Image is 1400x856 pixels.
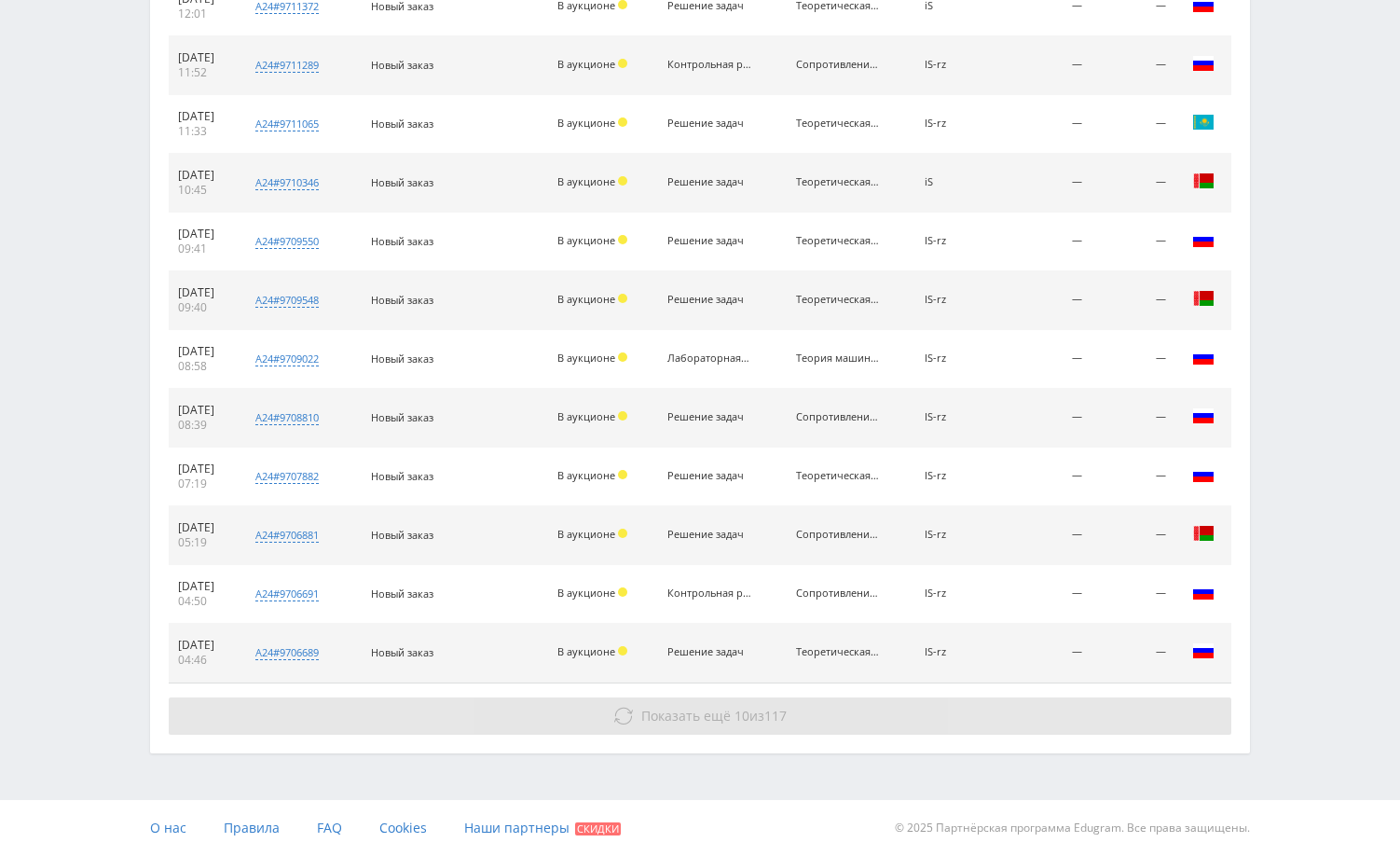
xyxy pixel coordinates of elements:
[1192,346,1215,368] img: rus.png
[925,529,993,541] div: IS-rz
[371,293,433,307] span: Новый заказ
[1001,624,1091,683] td: —
[178,403,228,418] div: [DATE]
[667,470,751,482] div: Решение задач
[796,235,880,247] div: Теоретическая механика
[618,587,627,597] span: Холд
[1192,287,1215,310] img: blr.png
[1192,463,1215,486] img: rus.png
[667,59,751,71] div: Контрольная работа
[925,59,993,71] div: IS-rz
[709,800,1250,856] div: © 2025 Партнёрская программа Edugram. Все права защищены.
[371,528,433,542] span: Новый заказ
[618,529,627,538] span: Холд
[575,822,621,835] span: Скидки
[178,300,228,315] div: 09:40
[796,117,880,130] div: Теоретическая механика
[557,292,615,306] span: В аукционе
[925,176,993,188] div: iS
[255,352,319,366] div: a24#9709022
[1192,52,1215,75] img: rus.png
[317,800,342,856] a: FAQ
[667,176,751,188] div: Решение задач
[178,50,228,65] div: [DATE]
[255,410,319,425] div: a24#9708810
[178,535,228,550] div: 05:19
[178,168,228,183] div: [DATE]
[618,470,627,479] span: Холд
[178,109,228,124] div: [DATE]
[796,587,880,600] div: Сопротивление материалов
[1001,213,1091,271] td: —
[1091,36,1175,95] td: —
[1001,330,1091,389] td: —
[178,520,228,535] div: [DATE]
[557,174,615,188] span: В аукционе
[557,351,615,365] span: В аукционе
[178,476,228,491] div: 07:19
[667,587,751,600] div: Контрольная работа
[178,594,228,609] div: 04:50
[178,462,228,476] div: [DATE]
[371,117,433,131] span: Новый заказ
[255,587,319,601] div: a24#9706691
[618,176,627,186] span: Холд
[1091,448,1175,506] td: —
[178,242,228,256] div: 09:41
[1001,36,1091,95] td: —
[255,58,319,73] div: a24#9711289
[1001,565,1091,624] td: —
[925,587,993,600] div: IS-rz
[618,411,627,421] span: Холд
[1091,154,1175,213] td: —
[557,409,615,423] span: В аукционе
[667,529,751,541] div: Решение задач
[557,468,615,482] span: В аукционе
[641,707,787,725] span: из
[178,124,228,139] div: 11:33
[557,233,615,247] span: В аукционе
[464,800,621,856] a: Наши партнеры Скидки
[667,411,751,423] div: Решение задач
[618,294,627,303] span: Холд
[178,227,228,242] div: [DATE]
[255,645,319,660] div: a24#9706689
[796,59,880,71] div: Сопротивление материалов
[667,117,751,130] div: Решение задач
[925,294,993,306] div: IS-rz
[379,819,427,836] span: Cookies
[1091,330,1175,389] td: —
[224,800,280,856] a: Правила
[618,646,627,656] span: Холд
[1001,506,1091,565] td: —
[1192,405,1215,427] img: rus.png
[178,183,228,198] div: 10:45
[667,294,751,306] div: Решение задач
[371,234,433,248] span: Новый заказ
[1192,640,1215,662] img: rus.png
[371,587,433,601] span: Новый заказ
[925,411,993,423] div: IS-rz
[1091,506,1175,565] td: —
[255,469,319,484] div: a24#9707882
[557,644,615,658] span: В аукционе
[150,819,186,836] span: О нас
[178,638,228,653] div: [DATE]
[1192,581,1215,603] img: rus.png
[1192,170,1215,192] img: blr.png
[641,707,731,725] span: Показать ещё
[925,235,993,247] div: IS-rz
[796,529,880,541] div: Сопротивление материалов
[1001,271,1091,330] td: —
[1091,213,1175,271] td: —
[178,344,228,359] div: [DATE]
[618,352,627,362] span: Холд
[667,352,751,365] div: Лабораторная работа
[178,418,228,433] div: 08:39
[169,697,1231,735] button: Показать ещё 10из117
[667,235,751,247] div: Решение задач
[557,527,615,541] span: В аукционе
[796,646,880,658] div: Теоретическая механика
[371,410,433,424] span: Новый заказ
[796,470,880,482] div: Теоретическая механика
